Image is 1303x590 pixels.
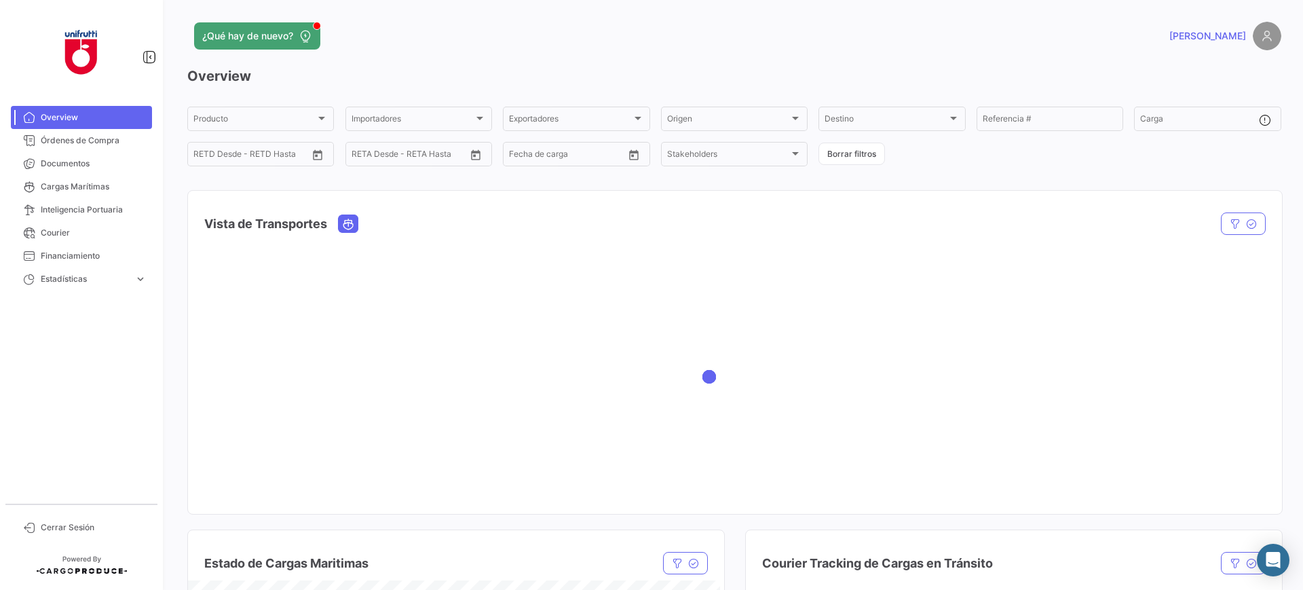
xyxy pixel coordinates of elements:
[667,116,789,126] span: Origen
[1257,544,1289,576] div: Abrir Intercom Messenger
[11,244,152,268] a: Financiamiento
[187,67,1281,86] h3: Overview
[352,151,353,161] input: Desde
[204,554,369,573] h4: Estado de Cargas Maritimas
[194,22,320,50] button: ¿Qué hay de nuevo?
[204,215,327,234] h4: Vista de Transportes
[193,151,195,161] input: Desde
[41,227,147,239] span: Courier
[11,129,152,152] a: Órdenes de Compra
[624,145,644,165] button: Open calendar
[667,151,789,161] span: Stakeholders
[11,152,152,175] a: Documentos
[41,273,129,285] span: Estadísticas
[41,204,147,216] span: Inteligencia Portuaria
[818,143,885,165] button: Borrar filtros
[307,145,328,165] button: Open calendar
[204,151,259,161] input: Hasta
[339,215,358,232] button: Ocean
[11,221,152,244] a: Courier
[11,106,152,129] a: Overview
[520,151,574,161] input: Hasta
[134,273,147,285] span: expand_more
[41,250,147,262] span: Financiamiento
[466,145,486,165] button: Open calendar
[41,111,147,124] span: Overview
[509,116,631,126] span: Exportadores
[193,116,316,126] span: Producto
[41,134,147,147] span: Órdenes de Compra
[11,175,152,198] a: Cargas Marítimas
[362,151,417,161] input: Hasta
[41,181,147,193] span: Cargas Marítimas
[352,116,474,126] span: Importadores
[41,521,147,534] span: Cerrar Sesión
[509,151,510,161] input: Desde
[1253,22,1281,50] img: placeholder-user.png
[41,158,147,170] span: Documentos
[48,16,115,84] img: 6ae399ea-e399-42fc-a4aa-7bf23cf385c8.jpg
[825,116,947,126] span: Destino
[762,554,993,573] h4: Courier Tracking de Cargas en Tránsito
[202,29,293,43] span: ¿Qué hay de nuevo?
[1169,29,1246,43] span: [PERSON_NAME]
[11,198,152,221] a: Inteligencia Portuaria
